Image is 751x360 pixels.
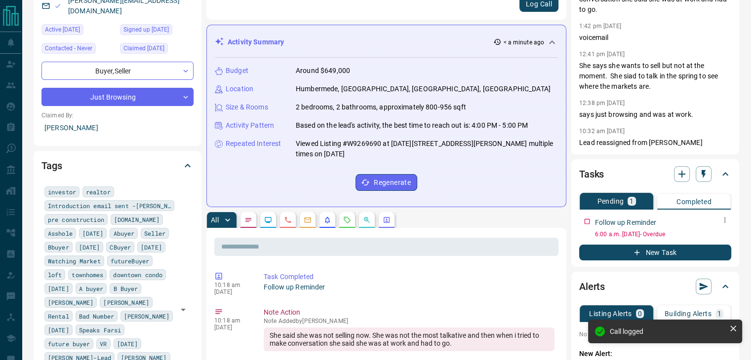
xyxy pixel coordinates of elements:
span: Seller [144,228,165,238]
p: 10:32 am [DATE] [579,128,625,135]
p: Around $649,000 [296,66,350,76]
p: Budget [226,66,248,76]
div: Tue Nov 07 2017 [120,24,194,38]
div: Buyer , Seller [41,62,194,80]
span: Rental [48,311,69,321]
p: Activity Summary [228,37,284,47]
span: CBuyer [110,242,131,252]
svg: Requests [343,216,351,224]
p: Note Added by [PERSON_NAME] [264,318,554,324]
span: [PERSON_NAME] [48,297,93,307]
div: Wed Mar 05 2025 [41,24,115,38]
p: 1 [630,198,633,205]
button: Open [176,303,190,317]
p: Activity Pattern [226,120,274,131]
span: Introduction email sent -[PERSON_NAME] [48,201,171,211]
svg: Email Valid [54,2,61,9]
p: Note Action [264,307,554,318]
p: Based on the lead's activity, the best time to reach out is: 4:00 PM - 5:00 PM [296,120,528,131]
span: Contacted - Never [45,43,92,53]
div: Activity Summary< a minute ago [215,33,558,51]
svg: Listing Alerts [323,216,331,224]
p: 2 bedrooms, 2 bathrooms, approximately 800-956 sqft [296,102,466,112]
span: Watching Market [48,256,101,266]
p: Follow up Reminder [595,217,656,228]
p: Claimed By: [41,111,194,120]
p: 1 [717,310,721,317]
svg: Agent Actions [383,216,391,224]
svg: Lead Browsing Activity [264,216,272,224]
span: investor [48,187,76,197]
p: Lead reassigned from [PERSON_NAME] [579,138,731,148]
p: New Alert: [579,349,731,359]
p: [DATE] [214,324,249,331]
span: pre construction [48,215,104,224]
p: 6:00 a.m. [DATE] - Overdue [595,230,731,239]
div: Call logged [610,327,725,335]
span: realtor [86,187,111,197]
svg: Calls [284,216,292,224]
p: She says she wants to sell but not at the moment. She siad to talk in the spring to see where the... [579,61,731,92]
span: townhomes [72,270,103,280]
p: Follow up Reminder [264,282,554,292]
div: She said she was not selling now. She was not the most talkative and then when i tried to make co... [264,327,554,351]
p: Task Completed [264,272,554,282]
span: loft [48,270,62,280]
p: Location [226,84,253,94]
p: Pending [597,198,624,205]
span: [PERSON_NAME] [124,311,169,321]
span: Asshole [48,228,73,238]
p: 12:41 pm [DATE] [579,51,625,58]
span: futureBuyer [111,256,149,266]
span: Signed up [DATE] [123,25,169,35]
div: Just Browsing [41,88,194,106]
span: [DATE] [82,228,104,238]
p: All [211,216,219,223]
h2: Alerts [579,279,605,294]
p: Listing Alerts [589,310,632,317]
p: [PERSON_NAME] [41,120,194,136]
span: downtown condo [113,270,162,280]
p: No listing alerts available [579,330,731,339]
p: Building Alerts [665,310,711,317]
p: 10:18 am [214,317,249,324]
span: [DATE] [48,284,69,293]
span: Abuyer [113,228,134,238]
span: [DATE] [79,242,100,252]
p: 12:38 pm [DATE] [579,100,625,107]
svg: Notes [244,216,252,224]
p: 1:42 pm [DATE] [579,23,621,30]
h2: Tasks [579,166,604,182]
span: [DATE] [141,242,162,252]
span: [DATE] [117,339,138,349]
span: Speaks Farsi [79,325,121,335]
span: Bbuyer [48,242,69,252]
p: Viewed Listing #W9269690 at [DATE][STREET_ADDRESS][PERSON_NAME] multiple times on [DATE] [296,139,558,159]
p: [DATE] [214,288,249,295]
svg: Opportunities [363,216,371,224]
span: A buyer [79,284,104,293]
div: Tasks [579,162,731,186]
span: Bad Number [79,311,114,321]
span: [DATE] [48,325,69,335]
p: Repeated Interest [226,139,281,149]
span: [DOMAIN_NAME] [114,215,159,224]
span: B Buyer [113,284,138,293]
h2: Tags [41,158,62,174]
p: 0 [638,310,642,317]
span: VR [100,339,107,349]
svg: Emails [304,216,312,224]
p: voicemail [579,33,731,43]
p: Humbermede, [GEOGRAPHIC_DATA], [GEOGRAPHIC_DATA], [GEOGRAPHIC_DATA] [296,84,551,94]
span: [PERSON_NAME] [103,297,149,307]
p: Completed [676,198,711,205]
div: Tue Nov 07 2017 [120,43,194,57]
span: Claimed [DATE] [123,43,164,53]
p: says just browsing and was at work. [579,109,731,120]
span: future buyer [48,339,90,349]
button: Regenerate [356,174,417,191]
p: < a minute ago [503,38,544,47]
div: Alerts [579,275,731,298]
div: Tags [41,154,194,178]
p: Size & Rooms [226,102,268,112]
